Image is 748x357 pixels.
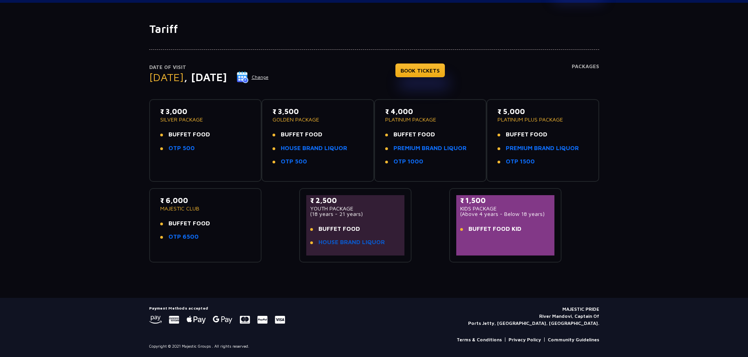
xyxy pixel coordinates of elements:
p: MAJESTIC PRIDE River Mandovi, Captain Of Ports Jetty, [GEOGRAPHIC_DATA], [GEOGRAPHIC_DATA]. [468,306,599,327]
a: HOUSE BRAND LIQUOR [281,144,347,153]
h5: Payment Methods accepted [149,306,285,310]
a: BOOK TICKETS [395,63,445,77]
a: OTP 6500 [168,232,199,241]
p: Date of Visit [149,63,269,71]
p: PLATINUM PLUS PACKAGE [497,117,588,122]
p: (Above 4 years - Below 18 years) [460,211,551,217]
p: ₹ 6,000 [160,195,251,206]
span: BUFFET FOOD [281,130,322,139]
p: MAJESTIC CLUB [160,206,251,211]
p: ₹ 3,000 [160,106,251,117]
p: YOUTH PACKAGE [310,206,401,211]
p: PLATINUM PACKAGE [385,117,476,122]
p: SILVER PACKAGE [160,117,251,122]
span: , [DATE] [184,71,227,83]
a: Privacy Policy [508,336,541,343]
p: ₹ 1,500 [460,195,551,206]
p: (18 years - 21 years) [310,211,401,217]
a: Community Guidelines [548,336,599,343]
span: BUFFET FOOD [318,225,360,234]
p: ₹ 4,000 [385,106,476,117]
p: ₹ 2,500 [310,195,401,206]
h4: Packages [572,63,599,92]
a: OTP 500 [281,157,307,166]
span: BUFFET FOOD [168,219,210,228]
a: OTP 1500 [506,157,535,166]
p: ₹ 5,000 [497,106,588,117]
p: Copyright © 2021 Majestic Groups . All rights reserved. [149,343,249,349]
a: OTP 1000 [393,157,423,166]
a: PREMIUM BRAND LIQUOR [506,144,579,153]
span: [DATE] [149,71,184,83]
a: OTP 500 [168,144,195,153]
span: BUFFET FOOD [506,130,547,139]
a: Terms & Conditions [457,336,502,343]
p: ₹ 3,500 [272,106,363,117]
span: BUFFET FOOD KID [468,225,521,234]
span: BUFFET FOOD [168,130,210,139]
h1: Tariff [149,22,599,36]
p: KIDS PACKAGE [460,206,551,211]
span: BUFFET FOOD [393,130,435,139]
a: HOUSE BRAND LIQUOR [318,238,385,247]
p: GOLDEN PACKAGE [272,117,363,122]
a: PREMIUM BRAND LIQUOR [393,144,466,153]
button: Change [236,71,269,83]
